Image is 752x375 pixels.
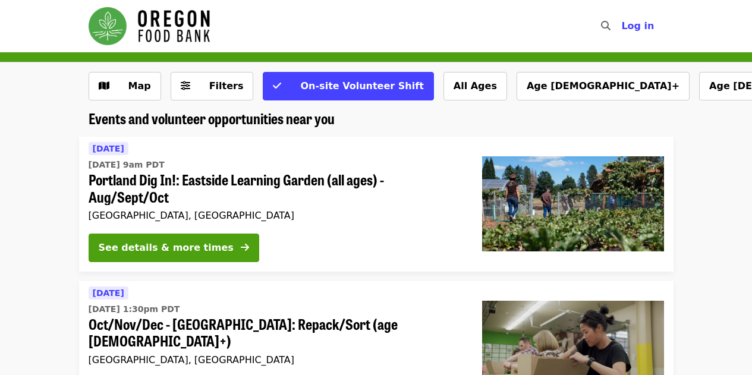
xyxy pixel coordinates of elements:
[89,171,463,206] span: Portland Dig In!: Eastside Learning Garden (all ages) - Aug/Sept/Oct
[89,234,259,262] button: See details & more times
[300,80,423,92] span: On-site Volunteer Shift
[89,159,165,171] time: [DATE] 9am PDT
[517,72,690,100] button: Age [DEMOGRAPHIC_DATA]+
[89,316,463,350] span: Oct/Nov/Dec - [GEOGRAPHIC_DATA]: Repack/Sort (age [DEMOGRAPHIC_DATA]+)
[93,288,124,298] span: [DATE]
[171,72,254,100] button: Filters (0 selected)
[612,14,663,38] button: Log in
[621,20,654,31] span: Log in
[209,80,244,92] span: Filters
[128,80,151,92] span: Map
[181,80,190,92] i: sliders-h icon
[482,156,664,251] img: Portland Dig In!: Eastside Learning Garden (all ages) - Aug/Sept/Oct organized by Oregon Food Bank
[443,72,507,100] button: All Ages
[79,137,674,272] a: See details for "Portland Dig In!: Eastside Learning Garden (all ages) - Aug/Sept/Oct"
[601,20,611,31] i: search icon
[273,80,281,92] i: check icon
[99,241,234,255] div: See details & more times
[99,80,109,92] i: map icon
[89,210,463,221] div: [GEOGRAPHIC_DATA], [GEOGRAPHIC_DATA]
[241,242,249,253] i: arrow-right icon
[89,108,335,128] span: Events and volunteer opportunities near you
[263,72,433,100] button: On-site Volunteer Shift
[89,303,180,316] time: [DATE] 1:30pm PDT
[89,72,161,100] button: Show map view
[93,144,124,153] span: [DATE]
[89,354,463,365] div: [GEOGRAPHIC_DATA], [GEOGRAPHIC_DATA]
[89,7,210,45] img: Oregon Food Bank - Home
[618,12,627,40] input: Search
